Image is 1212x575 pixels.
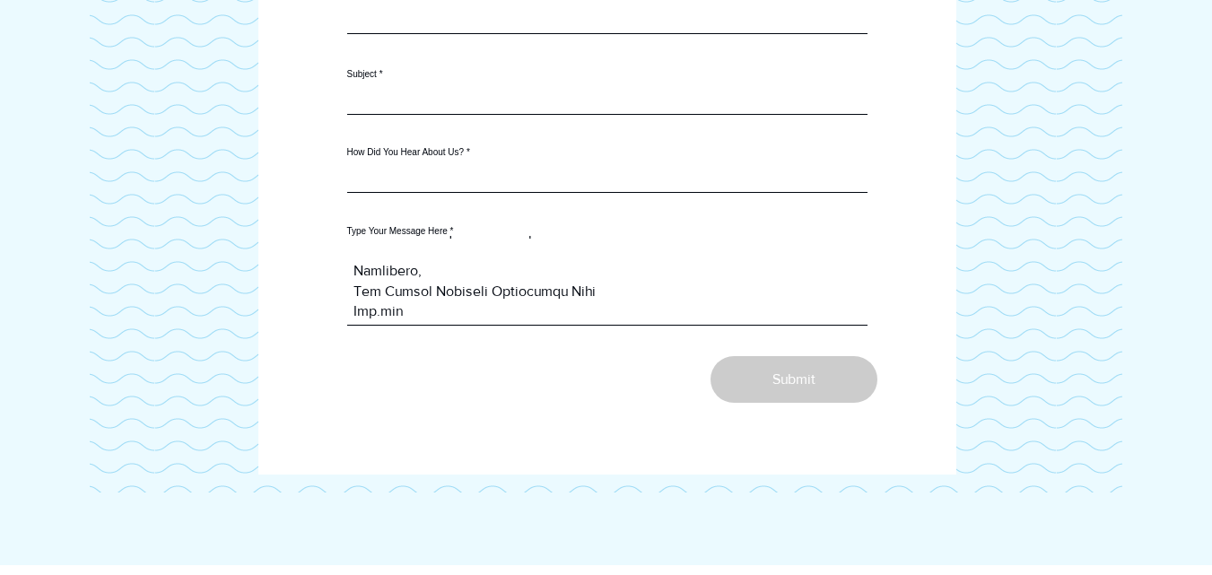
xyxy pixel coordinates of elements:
[347,236,868,326] textarea: Lore Ipsumd Sitametc, ADIPISCI ELITS: DOEI TEM INCIDID UTLAB ETDOLORE MAGNAALIQU Eni adminimv qui...
[347,356,557,410] iframe: reCAPTCHA
[347,227,868,236] label: Type Your Message Here
[772,370,815,389] span: Submit
[347,148,868,157] label: How Did You Hear About Us?
[711,356,877,403] button: Submit
[347,70,868,79] label: Subject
